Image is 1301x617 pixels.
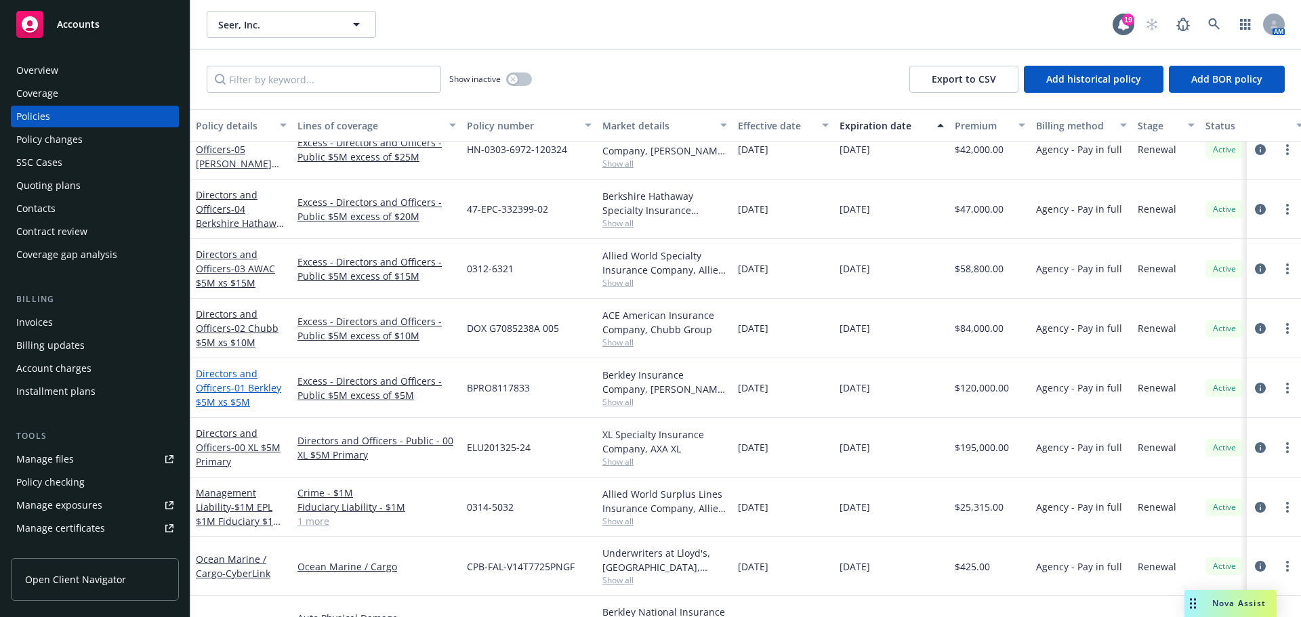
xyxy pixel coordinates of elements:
[602,546,727,574] div: Underwriters at Lloyd's, [GEOGRAPHIC_DATA], [PERSON_NAME] of [GEOGRAPHIC_DATA], [PERSON_NAME] Cargo
[297,514,456,528] a: 1 more
[297,559,456,574] a: Ocean Marine / Cargo
[11,83,179,104] a: Coverage
[467,440,531,454] span: ELU201325-24
[738,559,768,574] span: [DATE]
[11,494,179,516] a: Manage exposures
[461,109,597,142] button: Policy number
[196,501,282,542] span: - $1M EPL $1M Fiduciary $1M Crime
[196,248,275,289] a: Directors and Officers
[1279,201,1296,217] a: more
[840,321,870,335] span: [DATE]
[467,381,530,395] span: BPRO8117833
[467,321,559,335] span: DOX G7085238A 005
[834,109,949,142] button: Expiration date
[955,202,1004,216] span: $47,000.00
[57,19,100,30] span: Accounts
[1036,142,1122,156] span: Agency - Pay in full
[1036,381,1122,395] span: Agency - Pay in full
[602,308,727,337] div: ACE American Insurance Company, Chubb Group
[602,368,727,396] div: Berkley Insurance Company, [PERSON_NAME] Corporation
[1138,321,1176,335] span: Renewal
[955,559,990,574] span: $425.00
[467,261,514,276] span: 0312-6321
[467,500,514,514] span: 0314-5032
[1138,559,1176,574] span: Renewal
[602,158,727,169] span: Show all
[297,433,456,462] a: Directors and Officers - Public - 00 XL $5M Primary
[1138,119,1180,133] div: Stage
[1036,261,1122,276] span: Agency - Pay in full
[11,429,179,443] div: Tools
[16,312,53,333] div: Invoices
[196,262,275,289] span: - 03 AWAC $5M xs $15M
[196,367,281,408] a: Directors and Officers
[840,202,870,216] span: [DATE]
[297,119,441,133] div: Lines of coverage
[297,500,456,514] a: Fiduciary Liability - $1M
[11,106,179,127] a: Policies
[16,494,102,516] div: Manage exposures
[16,106,50,127] div: Policies
[1211,144,1238,156] span: Active
[16,60,58,81] div: Overview
[1211,560,1238,572] span: Active
[297,255,456,283] a: Excess - Directors and Officers - Public $5M excess of $15M
[11,335,179,356] a: Billing updates
[1031,109,1132,142] button: Billing method
[222,567,270,580] span: - CyberLink
[196,119,272,133] div: Policy details
[1279,380,1296,396] a: more
[1122,14,1134,26] div: 19
[196,441,281,468] span: - 00 XL $5M Primary
[1138,142,1176,156] span: Renewal
[196,427,281,468] a: Directors and Officers
[297,135,456,164] a: Excess - Directors and Officers - Public $5M excess of $25M
[1252,142,1268,158] a: circleInformation
[196,188,287,244] a: Directors and Officers
[218,18,335,32] span: Seer, Inc.
[196,553,270,580] a: Ocean Marine / Cargo
[1138,381,1176,395] span: Renewal
[840,440,870,454] span: [DATE]
[1138,261,1176,276] span: Renewal
[1232,11,1259,38] a: Switch app
[738,119,814,133] div: Effective date
[602,217,727,229] span: Show all
[1169,66,1285,93] button: Add BOR policy
[602,277,727,289] span: Show all
[1279,320,1296,337] a: more
[602,574,727,586] span: Show all
[1211,442,1238,454] span: Active
[16,358,91,379] div: Account charges
[840,500,870,514] span: [DATE]
[1252,201,1268,217] a: circleInformation
[1138,500,1176,514] span: Renewal
[1036,119,1112,133] div: Billing method
[602,337,727,348] span: Show all
[16,175,81,196] div: Quoting plans
[11,381,179,402] a: Installment plans
[1252,499,1268,515] a: circleInformation
[1279,440,1296,456] a: more
[732,109,834,142] button: Effective date
[467,559,575,574] span: CPB-FAL-V14T7725PNGF
[955,119,1010,133] div: Premium
[1036,321,1122,335] span: Agency - Pay in full
[1252,320,1268,337] a: circleInformation
[196,486,282,542] a: Management Liability
[1279,261,1296,277] a: more
[1279,142,1296,158] a: more
[738,500,768,514] span: [DATE]
[1036,440,1122,454] span: Agency - Pay in full
[1184,590,1201,617] div: Drag to move
[1170,11,1197,38] a: Report a Bug
[11,5,179,43] a: Accounts
[467,142,567,156] span: HN-0303-6972-120324
[932,72,996,85] span: Export to CSV
[1036,559,1122,574] span: Agency - Pay in full
[11,471,179,493] a: Policy checking
[955,142,1004,156] span: $42,000.00
[840,559,870,574] span: [DATE]
[1212,597,1266,609] span: Nova Assist
[292,109,461,142] button: Lines of coverage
